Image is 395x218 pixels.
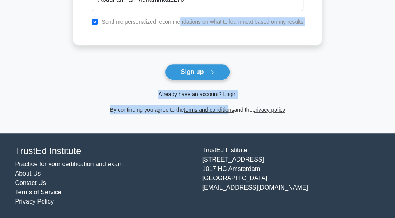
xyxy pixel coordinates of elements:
[15,179,46,186] a: Contact Us
[15,146,193,156] h4: TrustEd Institute
[15,170,41,177] a: About Us
[68,105,327,114] div: By continuing you agree to the and the
[158,91,236,97] a: Already have an account? Login
[15,161,123,167] a: Practice for your certification and exam
[252,107,285,113] a: privacy policy
[165,64,230,80] button: Sign up
[184,107,234,113] a: terms and conditions
[198,146,385,206] div: TrustEd Institute [STREET_ADDRESS] 1017 HC Amsterdam [GEOGRAPHIC_DATA] [EMAIL_ADDRESS][DOMAIN_NAME]
[15,189,62,195] a: Terms of Service
[101,19,303,25] label: Send me personalized recommendations on what to learn next based on my results
[15,198,54,205] a: Privacy Policy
